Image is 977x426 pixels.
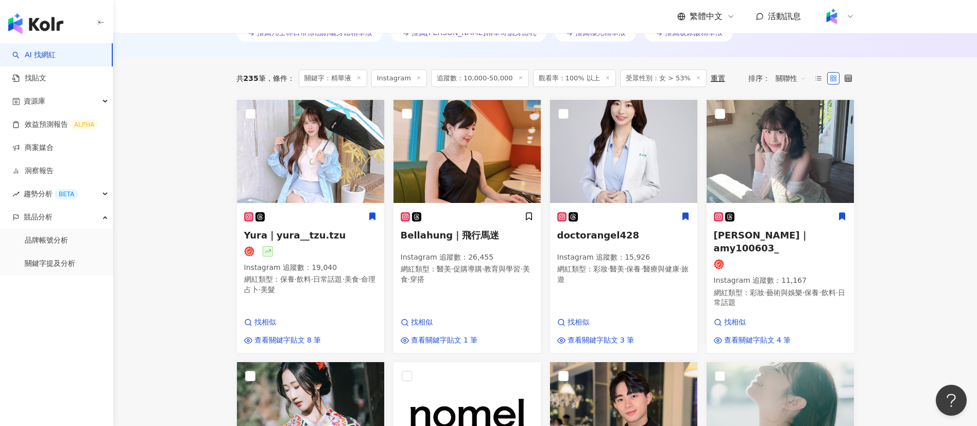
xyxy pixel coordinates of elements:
[711,74,725,82] div: 重置
[453,265,482,273] span: 促購導購
[25,235,68,246] a: 品牌帳號分析
[342,275,344,283] span: ·
[411,335,478,346] span: 查看關鍵字貼文 1 筆
[557,230,640,241] span: doctorangel428
[25,259,75,269] a: 關鍵字提及分析
[620,70,707,87] span: 受眾性別：女 > 53%
[12,120,98,130] a: 效益預測報告ALPHA
[401,252,534,263] p: Instagram 追蹤數 ： 26,455
[714,288,847,308] p: 網紅類型 ：
[764,288,766,297] span: ·
[244,74,259,82] span: 235
[259,285,261,294] span: ·
[804,288,819,297] span: 保養
[557,317,635,328] a: 找相似
[707,100,854,203] img: KOL Avatar
[295,275,297,283] span: ·
[401,317,478,328] a: 找相似
[802,288,804,297] span: ·
[237,100,384,203] img: KOL Avatar
[311,275,313,283] span: ·
[371,70,427,87] span: Instagram
[557,335,635,346] a: 查看關鍵字貼文 3 筆
[821,288,836,297] span: 飲料
[280,275,295,283] span: 保養
[643,265,679,273] span: 醫療與健康
[8,13,63,34] img: logo
[520,265,522,273] span: ·
[244,230,346,241] span: Yura｜yura__tzu.tzu
[936,385,967,416] iframe: Help Scout Beacon - Open
[776,70,807,87] span: 關聯性
[297,275,311,283] span: 飲料
[408,275,410,283] span: ·
[236,99,385,353] a: KOL AvatarYura｜yura__tzu.tzuInstagram 追蹤數：19,040網紅類型：保養·飲料·日常話題·美食·命理占卜·美髮找相似查看關鍵字貼文 8 筆
[836,288,838,297] span: ·
[411,317,433,328] span: 找相似
[641,265,643,273] span: ·
[819,288,821,297] span: ·
[431,70,529,87] span: 追蹤數：10,000-50,000
[236,74,266,82] div: 共 筆
[359,275,361,283] span: ·
[244,275,377,295] p: 網紅類型 ：
[724,317,746,328] span: 找相似
[768,11,801,21] span: 活動訊息
[451,265,453,273] span: ·
[679,265,681,273] span: ·
[261,285,275,294] span: 美髮
[608,265,610,273] span: ·
[401,264,534,284] p: 網紅類型 ：
[24,206,53,229] span: 競品分析
[401,335,478,346] a: 查看關鍵字貼文 1 筆
[254,335,321,346] span: 查看關鍵字貼文 8 筆
[55,189,78,199] div: BETA
[557,252,690,263] p: Instagram 追蹤數 ： 15,926
[714,335,791,346] a: 查看關鍵字貼文 4 筆
[393,99,541,353] a: KOL AvatarBellahung｜飛行馬迷Instagram 追蹤數：26,455網紅類型：醫美·促購導購·教育與學習·美食·穿搭找相似查看關鍵字貼文 1 筆
[484,265,520,273] span: 教育與學習
[550,99,698,353] a: KOL Avatardoctorangel428Instagram 追蹤數：15,926網紅類型：彩妝·醫美·保養·醫療與健康·旅遊找相似查看關鍵字貼文 3 筆
[706,99,854,353] a: KOL Avatar[PERSON_NAME]｜amy100603_Instagram 追蹤數：11,167網紅類型：彩妝·藝術與娛樂·保養·飲料·日常話題找相似查看關鍵字貼文 4 筆
[748,70,812,87] div: 排序：
[12,73,46,83] a: 找貼文
[626,265,641,273] span: 保養
[714,230,809,253] span: [PERSON_NAME]｜amy100603_
[254,317,276,328] span: 找相似
[750,288,764,297] span: 彩妝
[313,275,342,283] span: 日常話題
[345,275,359,283] span: 美食
[244,263,377,273] p: Instagram 追蹤數 ： 19,040
[24,90,45,113] span: 資源庫
[550,100,697,203] img: KOL Avatar
[12,166,54,176] a: 洞察報告
[690,11,723,22] span: 繁體中文
[266,74,295,82] span: 條件 ：
[244,335,321,346] a: 查看關鍵字貼文 8 筆
[822,7,842,26] img: Kolr%20app%20icon%20%281%29.png
[12,143,54,153] a: 商案媒合
[299,70,367,87] span: 關鍵字：精華液
[766,288,802,297] span: 藝術與娛樂
[593,265,608,273] span: 彩妝
[724,335,791,346] span: 查看關鍵字貼文 4 筆
[401,230,500,241] span: Bellahung｜飛行馬迷
[393,100,541,203] img: KOL Avatar
[482,265,484,273] span: ·
[610,265,624,273] span: 醫美
[12,191,20,198] span: rise
[244,317,321,328] a: 找相似
[714,276,847,286] p: Instagram 追蹤數 ： 11,167
[568,317,589,328] span: 找相似
[24,182,78,206] span: 趨勢分析
[437,265,451,273] span: 醫美
[714,317,791,328] a: 找相似
[568,335,635,346] span: 查看關鍵字貼文 3 筆
[533,70,616,87] span: 觀看率：100% 以上
[557,264,690,284] p: 網紅類型 ：
[624,265,626,273] span: ·
[410,275,424,283] span: 穿搭
[12,50,56,60] a: searchAI 找網紅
